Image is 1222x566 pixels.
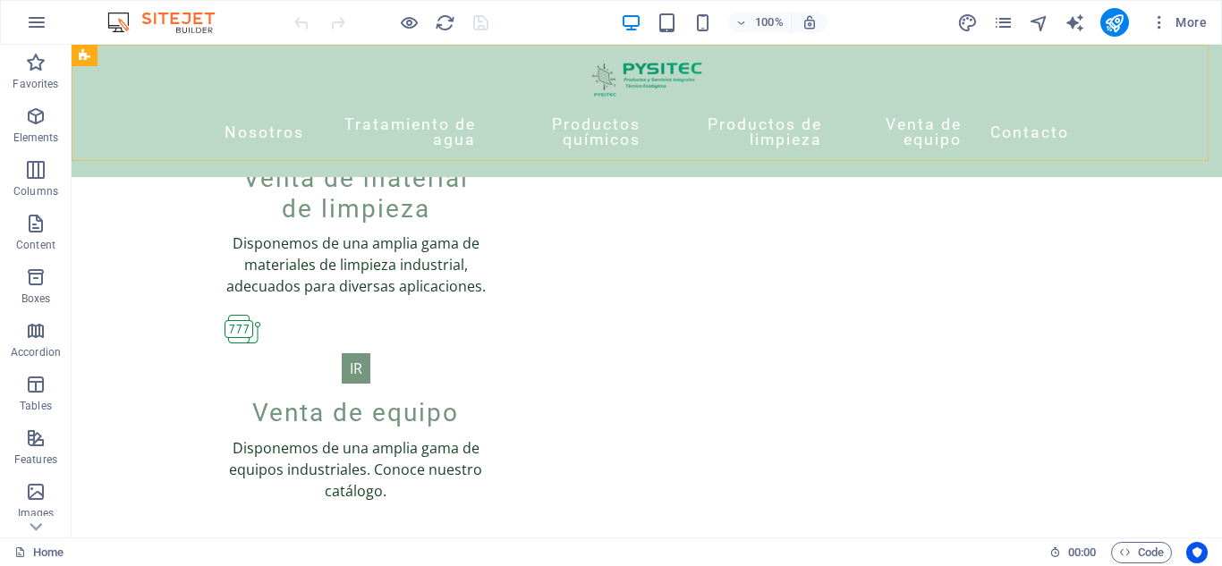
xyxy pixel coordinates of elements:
span: 00 00 [1068,542,1096,563]
button: Usercentrics [1186,542,1208,563]
i: Pages (Ctrl+Alt+S) [993,13,1014,33]
button: text_generator [1065,12,1086,33]
button: publish [1100,8,1129,37]
i: Reload page [435,13,455,33]
img: Editor Logo [103,12,237,33]
button: 100% [728,12,792,33]
span: : [1081,545,1083,559]
button: reload [434,12,455,33]
span: More [1150,13,1207,31]
p: Elements [13,131,59,145]
button: Click here to leave preview mode and continue editing [398,12,420,33]
button: navigator [1029,12,1050,33]
h6: Session time [1049,542,1097,563]
p: Favorites [13,77,58,91]
p: Accordion [11,345,61,359]
button: More [1143,8,1214,37]
i: Publish [1104,13,1124,33]
i: Navigator [1029,13,1049,33]
h6: 100% [755,12,784,33]
p: Tables [20,399,52,413]
p: Features [14,452,57,467]
i: Design (Ctrl+Alt+Y) [957,13,978,33]
button: design [957,12,979,33]
p: Images [18,506,55,520]
a: Click to cancel selection. Double-click to open Pages [14,542,64,563]
p: Boxes [21,291,51,306]
p: Columns [13,184,58,199]
i: AI Writer [1065,13,1085,33]
span: Code [1119,542,1164,563]
button: Code [1111,542,1172,563]
button: pages [993,12,1014,33]
i: On resize automatically adjust zoom level to fit chosen device. [802,14,818,30]
p: Content [16,238,55,252]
